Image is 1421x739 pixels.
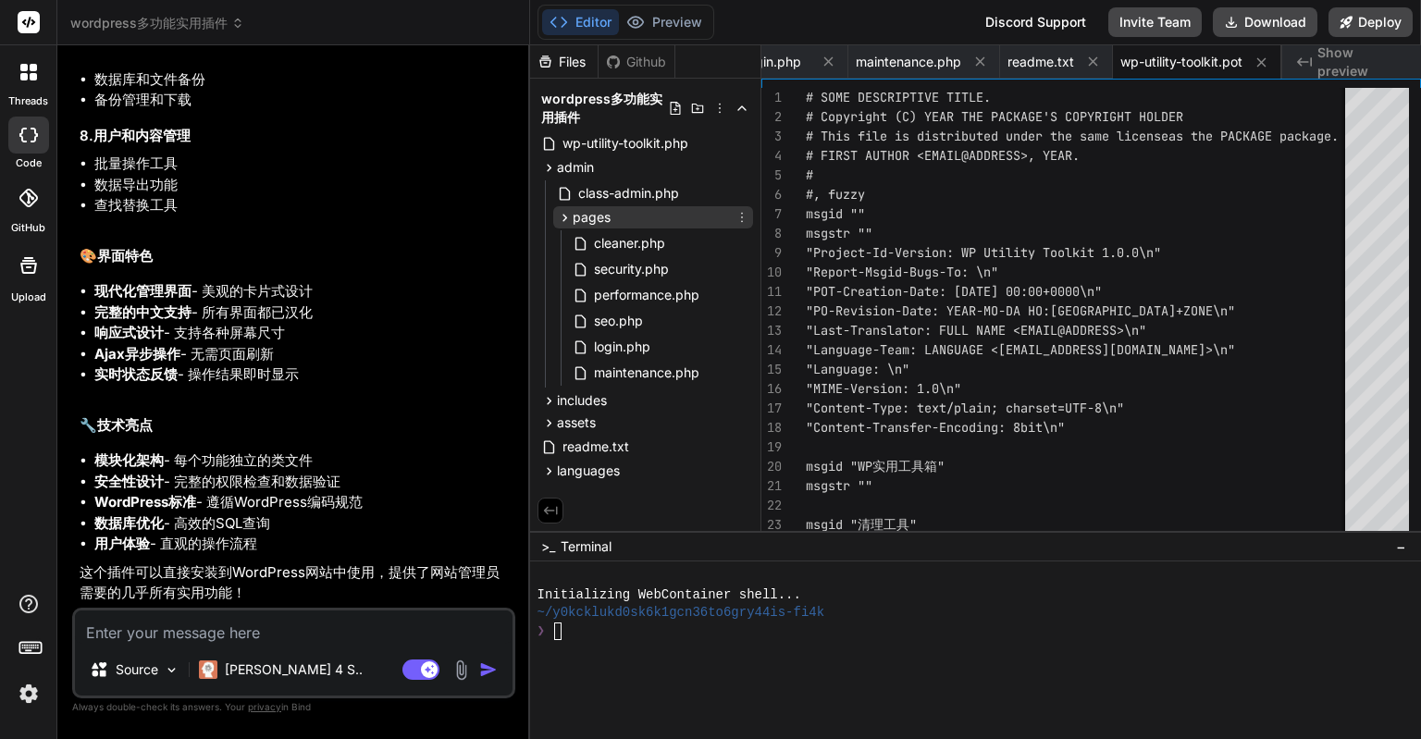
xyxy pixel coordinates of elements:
span: "Project-Id-Version: WP Utility Toolkit 1.0.0\n" [806,244,1161,261]
li: 批量操作工具 [94,154,512,175]
span: # [806,166,813,183]
li: - 操作结果即时显示 [94,364,512,386]
span: # SOME DESCRIPTIVE TITLE. [806,89,991,105]
span: >_ [541,537,555,556]
button: Preview [619,9,710,35]
li: - 所有界面都已汉化 [94,302,512,324]
li: - 美观的卡片式设计 [94,281,512,302]
div: 8 [761,224,782,243]
img: settings [13,678,44,709]
span: performance.php [592,284,701,306]
span: "Report-Msgid-Bugs-To: \n" [806,264,998,280]
button: − [1392,532,1410,561]
li: 查找替换工具 [94,195,512,216]
span: Show preview [1317,43,1406,80]
span: msgid "WP实用工具箱" [806,458,945,474]
span: ❯ [538,622,547,640]
span: admin [557,158,594,177]
button: Editor [542,9,619,35]
span: # Copyright (C) YEAR THE PACKAGE'S COPYRIGHT HOLDE [806,108,1176,125]
strong: 技术亮点 [97,416,153,434]
span: wordpress多功能实用插件 [541,90,668,127]
button: Deploy [1328,7,1413,37]
span: login.php [745,53,801,71]
label: GitHub [11,220,45,236]
strong: WordPress标准 [94,493,196,511]
li: - 高效的SQL查询 [94,513,512,535]
span: "Content-Transfer-Encoding: 8bit\n" [806,419,1065,436]
h3: 8. [80,126,512,147]
li: - 支持各种屏幕尺寸 [94,323,512,344]
li: - 遵循WordPress编码规范 [94,492,512,513]
span: "Language-Team: LANGUAGE <[EMAIL_ADDRESS][DOMAIN_NAME]>\n" [806,341,1235,358]
span: class-admin.php [576,182,681,204]
div: 18 [761,418,782,437]
strong: 界面特色 [97,247,153,265]
label: Upload [11,289,46,305]
span: cleaner.php [592,232,667,254]
span: wordpress多功能实用插件 [70,14,244,32]
span: security.php [592,258,671,280]
span: "Language: \n" [806,361,909,377]
span: privacy [248,701,281,712]
div: 22 [761,496,782,515]
p: Source [116,660,158,679]
span: msgid "" [806,205,865,222]
span: languages [557,462,620,480]
div: 4 [761,146,782,166]
strong: 实时状态反馈 [94,365,178,383]
span: R [1176,108,1183,125]
div: 9 [761,243,782,263]
span: # This file is distributed under the same license [806,128,1168,144]
li: - 每个功能独立的类文件 [94,450,512,472]
img: Claude 4 Sonnet [199,660,217,679]
span: includes [557,391,607,410]
li: - 无需页面刷新 [94,344,512,365]
div: 7 [761,204,782,224]
strong: 数据库优化 [94,514,164,532]
div: 15 [761,360,782,379]
div: 3 [761,127,782,146]
p: [PERSON_NAME] 4 S.. [225,660,363,679]
span: "Last-Translator: FULL NAME <EMAIL@ADDRESS>\n" [806,322,1146,339]
strong: 用户体验 [94,535,150,552]
div: 5 [761,166,782,185]
div: 19 [761,437,782,457]
strong: 模块化架构 [94,451,164,469]
div: 10 [761,263,782,282]
h2: 🔧 [80,415,512,437]
li: 数据导出功能 [94,175,512,196]
div: 11 [761,282,782,302]
label: threads [8,93,48,109]
div: 2 [761,107,782,127]
p: 这个插件可以直接安装到WordPress网站中使用，提供了网站管理员需要的几乎所有实用功能！ [80,562,512,604]
span: as the PACKAGE package. [1168,128,1339,144]
li: 备份管理和下载 [94,90,512,111]
span: seo.php [592,310,645,332]
strong: 响应式设计 [94,324,164,341]
span: − [1396,537,1406,556]
img: icon [479,660,498,679]
li: - 直观的操作流程 [94,534,512,555]
li: 数据库和文件备份 [94,69,512,91]
div: 1 [761,88,782,107]
img: attachment [451,659,472,681]
span: assets [557,413,596,432]
div: Github [599,53,674,71]
div: Discord Support [974,7,1097,37]
label: code [16,155,42,171]
span: ~/y0kcklukd0sk6k1gcn36to6gry44is-fi4k [538,604,825,622]
span: readme.txt [561,436,631,458]
div: 6 [761,185,782,204]
div: 21 [761,476,782,496]
button: Invite Team [1108,7,1202,37]
span: "Content-Type: text/plain; charset=UTF-8\n" [806,400,1124,416]
strong: 用户和内容管理 [93,127,191,144]
p: Always double-check its answers. Your in Bind [72,698,515,716]
li: - 完整的权限检查和数据验证 [94,472,512,493]
span: pages [573,208,611,227]
div: 23 [761,515,782,535]
div: 14 [761,340,782,360]
h2: 🎨 [80,246,512,267]
div: Files [530,53,598,71]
